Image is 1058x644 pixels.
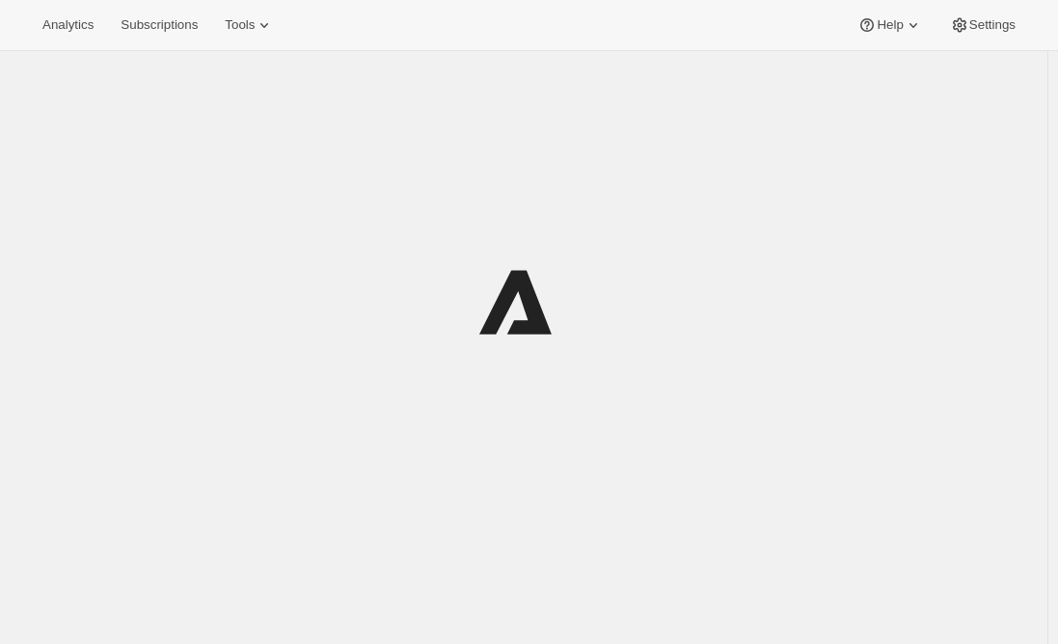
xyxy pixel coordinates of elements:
[42,17,94,33] span: Analytics
[109,12,209,39] button: Subscriptions
[121,17,198,33] span: Subscriptions
[938,12,1027,39] button: Settings
[31,12,105,39] button: Analytics
[213,12,285,39] button: Tools
[877,17,903,33] span: Help
[846,12,934,39] button: Help
[969,17,1016,33] span: Settings
[225,17,255,33] span: Tools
